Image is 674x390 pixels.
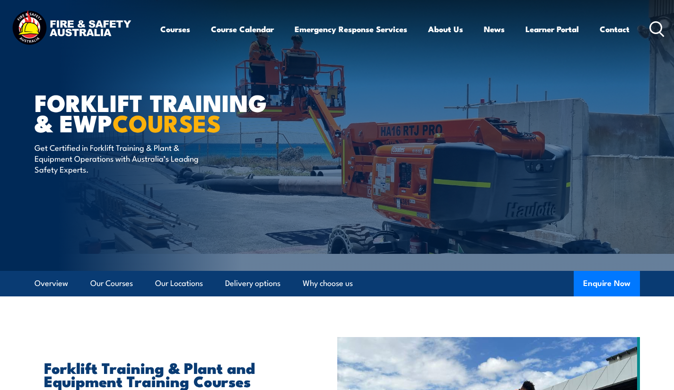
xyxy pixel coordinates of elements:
[484,17,505,42] a: News
[44,361,294,387] h2: Forklift Training & Plant and Equipment Training Courses
[225,271,280,296] a: Delivery options
[525,17,579,42] a: Learner Portal
[160,17,190,42] a: Courses
[428,17,463,42] a: About Us
[155,271,203,296] a: Our Locations
[211,17,274,42] a: Course Calendar
[113,104,221,140] strong: COURSES
[35,92,268,132] h1: Forklift Training & EWP
[35,142,207,175] p: Get Certified in Forklift Training & Plant & Equipment Operations with Australia’s Leading Safety...
[600,17,630,42] a: Contact
[303,271,353,296] a: Why choose us
[295,17,407,42] a: Emergency Response Services
[35,271,68,296] a: Overview
[574,271,640,296] button: Enquire Now
[90,271,133,296] a: Our Courses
